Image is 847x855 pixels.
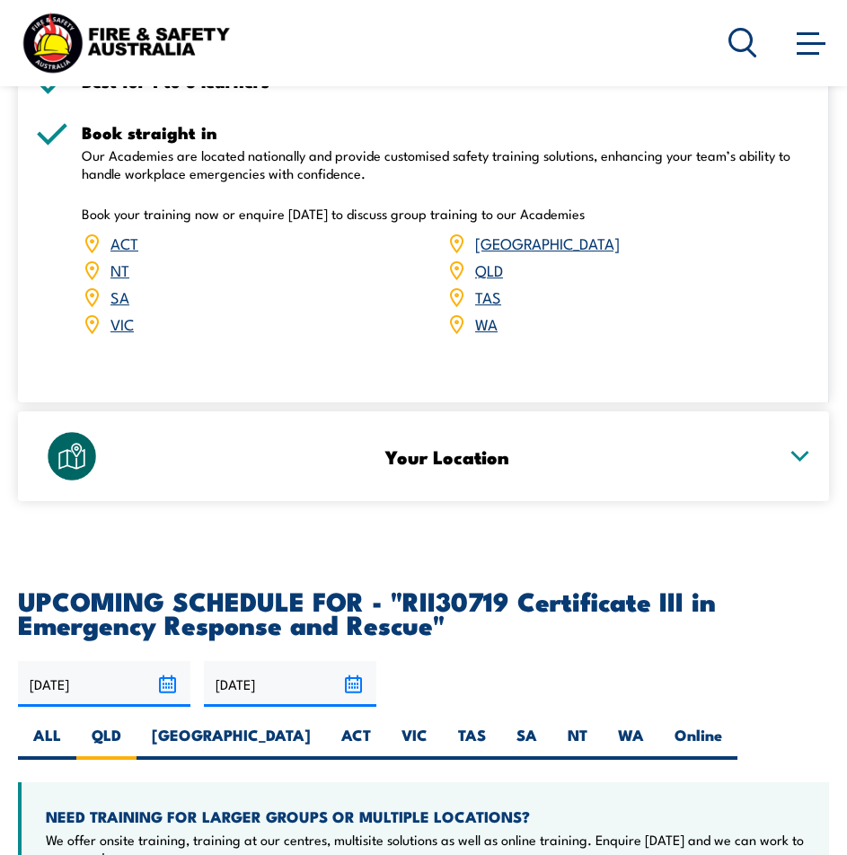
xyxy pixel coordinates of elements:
label: WA [603,725,659,760]
a: QLD [475,259,503,280]
h5: Book straight in [82,124,811,141]
label: SA [501,725,552,760]
label: NT [552,725,603,760]
label: ACT [326,725,386,760]
input: From date [18,661,190,707]
label: VIC [386,725,443,760]
a: VIC [110,313,134,334]
label: Online [659,725,737,760]
input: To date [204,661,376,707]
label: ALL [18,725,76,760]
h3: Your Location [119,446,775,467]
label: QLD [76,725,137,760]
h5: Best for 1 to 3 learners [82,73,811,90]
a: TAS [475,286,501,307]
a: NT [110,259,129,280]
a: SA [110,286,129,307]
p: Our Academies are located nationally and provide customised safety training solutions, enhancing ... [82,146,811,182]
p: Book your training now or enquire [DATE] to discuss group training to our Academies [82,205,811,223]
h4: NEED TRAINING FOR LARGER GROUPS OR MULTIPLE LOCATIONS? [46,807,805,826]
a: [GEOGRAPHIC_DATA] [475,232,620,253]
a: ACT [110,232,138,253]
a: WA [475,313,498,334]
label: [GEOGRAPHIC_DATA] [137,725,326,760]
h2: UPCOMING SCHEDULE FOR - "RII30719 Certificate III in Emergency Response and Rescue" [18,588,829,635]
label: TAS [443,725,501,760]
